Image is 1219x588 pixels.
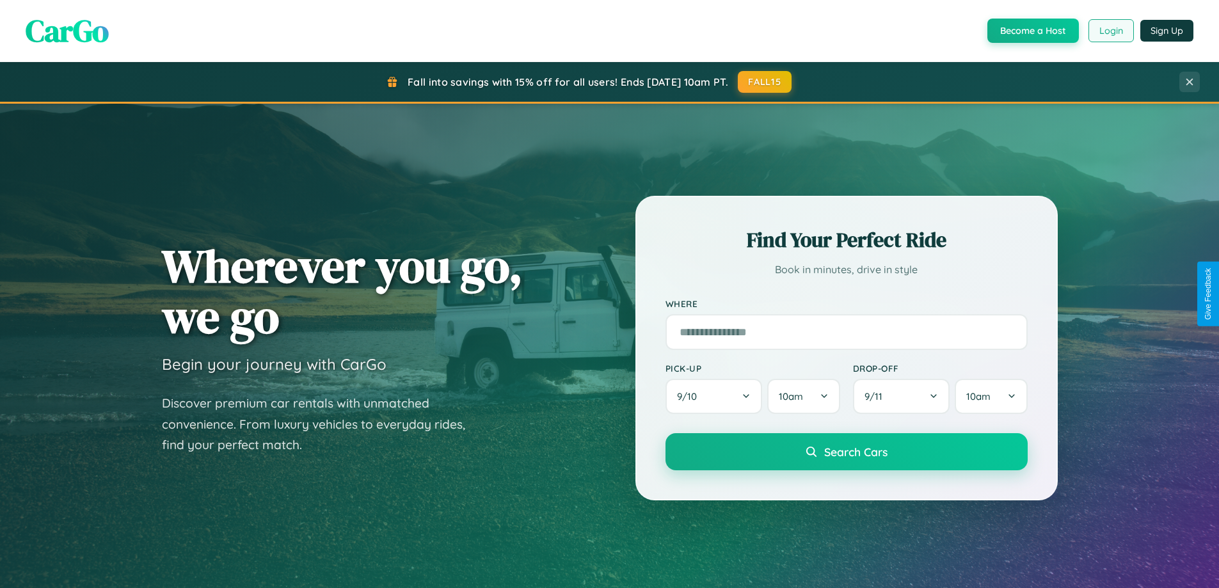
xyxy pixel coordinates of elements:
[162,241,523,342] h1: Wherever you go, we go
[853,379,950,414] button: 9/11
[162,354,386,374] h3: Begin your journey with CarGo
[677,390,703,402] span: 9 / 10
[987,19,1079,43] button: Become a Host
[665,379,763,414] button: 9/10
[665,298,1028,309] label: Where
[1204,268,1213,320] div: Give Feedback
[665,260,1028,279] p: Book in minutes, drive in style
[665,433,1028,470] button: Search Cars
[767,379,840,414] button: 10am
[966,390,991,402] span: 10am
[1140,20,1193,42] button: Sign Up
[864,390,889,402] span: 9 / 11
[738,71,792,93] button: FALL15
[162,393,482,456] p: Discover premium car rentals with unmatched convenience. From luxury vehicles to everyday rides, ...
[824,445,888,459] span: Search Cars
[408,75,728,88] span: Fall into savings with 15% off for all users! Ends [DATE] 10am PT.
[665,226,1028,254] h2: Find Your Perfect Ride
[853,363,1028,374] label: Drop-off
[955,379,1027,414] button: 10am
[779,390,803,402] span: 10am
[1088,19,1134,42] button: Login
[26,10,109,52] span: CarGo
[665,363,840,374] label: Pick-up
